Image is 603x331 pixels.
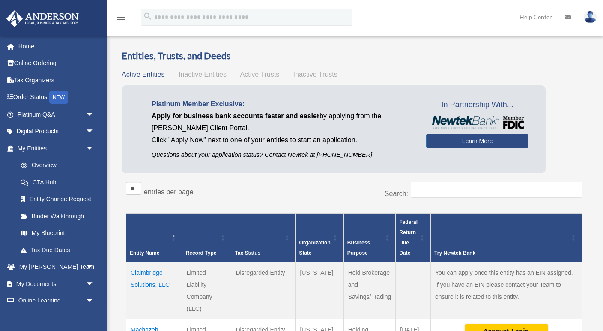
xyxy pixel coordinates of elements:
p: Click "Apply Now" next to one of your entities to start an application. [152,134,413,146]
a: My Blueprint [12,225,103,242]
span: arrow_drop_down [86,292,103,310]
i: search [143,12,152,21]
span: Entity Name [130,250,159,256]
div: NEW [49,91,68,104]
div: Try Newtek Bank [434,248,569,258]
th: Entity Name: Activate to invert sorting [126,214,182,262]
td: Hold Brokerage and Savings/Trading [343,262,396,319]
img: NewtekBankLogoSM.png [430,116,524,129]
span: Active Trusts [240,71,280,78]
td: Claimbridge Solutions, LLC [126,262,182,319]
span: Active Entities [122,71,164,78]
a: Binder Walkthrough [12,208,103,225]
a: Platinum Q&Aarrow_drop_down [6,106,107,123]
th: Try Newtek Bank : Activate to sort [431,214,582,262]
p: by applying from the [PERSON_NAME] Client Portal. [152,110,413,134]
a: My [PERSON_NAME] Teamarrow_drop_down [6,259,107,276]
th: Business Purpose: Activate to sort [343,214,396,262]
span: Business Purpose [347,240,370,256]
img: Anderson Advisors Platinum Portal [4,10,81,27]
span: Inactive Entities [179,71,227,78]
a: menu [116,15,126,22]
a: Online Ordering [6,55,107,72]
a: Home [6,38,107,55]
p: Platinum Member Exclusive: [152,98,413,110]
th: Record Type: Activate to sort [182,214,231,262]
span: arrow_drop_down [86,140,103,157]
th: Organization State: Activate to sort [296,214,343,262]
span: Inactive Trusts [293,71,337,78]
a: Tax Organizers [6,72,107,89]
a: Tax Due Dates [12,241,103,259]
p: Questions about your application status? Contact Newtek at [PHONE_NUMBER] [152,150,413,160]
span: Record Type [186,250,217,256]
label: Search: [385,190,408,197]
th: Federal Return Due Date: Activate to sort [396,214,431,262]
a: Entity Change Request [12,191,103,208]
a: My Documentsarrow_drop_down [6,275,107,292]
label: entries per page [144,188,194,196]
a: Digital Productsarrow_drop_down [6,123,107,140]
a: Online Learningarrow_drop_down [6,292,107,310]
span: In Partnership With... [426,98,528,112]
span: Organization State [299,240,330,256]
a: Learn More [426,134,528,148]
span: arrow_drop_down [86,123,103,141]
span: Tax Status [235,250,260,256]
td: Disregarded Entity [231,262,296,319]
a: CTA Hub [12,174,103,191]
h3: Entities, Trusts, and Deeds [122,49,586,63]
span: Apply for business bank accounts faster and easier [152,112,319,120]
td: You can apply once this entity has an EIN assigned. If you have an EIN please contact your Team t... [431,262,582,319]
td: Limited Liability Company (LLC) [182,262,231,319]
span: Federal Return Due Date [399,219,418,256]
img: User Pic [584,11,597,23]
span: arrow_drop_down [86,106,103,123]
th: Tax Status: Activate to sort [231,214,296,262]
a: My Entitiesarrow_drop_down [6,140,103,157]
i: menu [116,12,126,22]
span: arrow_drop_down [86,275,103,293]
a: Order StatusNEW [6,89,107,106]
span: arrow_drop_down [86,259,103,276]
a: Overview [12,157,99,174]
td: [US_STATE] [296,262,343,319]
